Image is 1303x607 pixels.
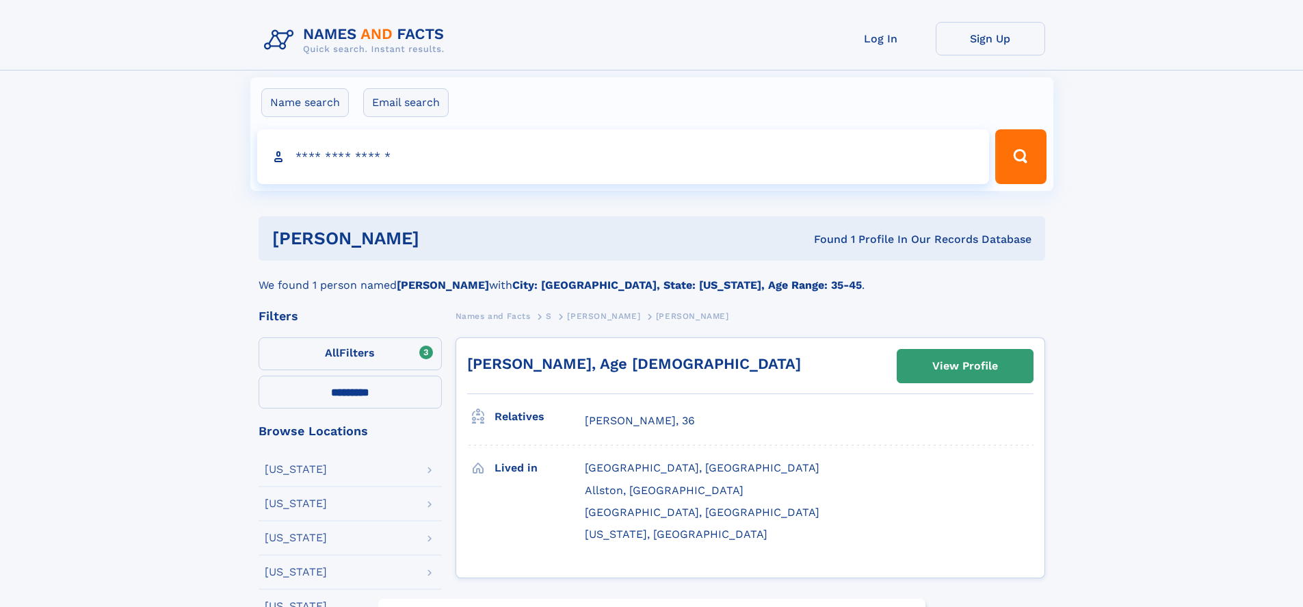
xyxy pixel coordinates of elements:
[259,261,1045,294] div: We found 1 person named with .
[261,88,349,117] label: Name search
[616,232,1031,247] div: Found 1 Profile In Our Records Database
[567,311,640,321] span: [PERSON_NAME]
[456,307,531,324] a: Names and Facts
[495,456,585,480] h3: Lived in
[826,22,936,55] a: Log In
[546,311,552,321] span: S
[495,405,585,428] h3: Relatives
[897,350,1033,383] a: View Profile
[585,528,767,541] span: [US_STATE], [GEOGRAPHIC_DATA]
[585,506,819,519] span: [GEOGRAPHIC_DATA], [GEOGRAPHIC_DATA]
[272,230,617,247] h1: [PERSON_NAME]
[259,425,442,437] div: Browse Locations
[325,346,339,359] span: All
[585,413,695,428] a: [PERSON_NAME], 36
[656,311,729,321] span: [PERSON_NAME]
[397,279,489,292] b: [PERSON_NAME]
[936,22,1045,55] a: Sign Up
[265,567,327,578] div: [US_STATE]
[567,307,640,324] a: [PERSON_NAME]
[259,22,456,59] img: Logo Names and Facts
[995,129,1046,184] button: Search Button
[257,129,990,184] input: search input
[932,350,998,382] div: View Profile
[363,88,449,117] label: Email search
[265,532,327,543] div: [US_STATE]
[259,310,442,322] div: Filters
[585,484,743,497] span: Allston, [GEOGRAPHIC_DATA]
[265,464,327,475] div: [US_STATE]
[265,498,327,509] div: [US_STATE]
[546,307,552,324] a: S
[467,355,801,372] a: [PERSON_NAME], Age [DEMOGRAPHIC_DATA]
[512,279,862,292] b: City: [GEOGRAPHIC_DATA], State: [US_STATE], Age Range: 35-45
[585,461,819,474] span: [GEOGRAPHIC_DATA], [GEOGRAPHIC_DATA]
[259,337,442,370] label: Filters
